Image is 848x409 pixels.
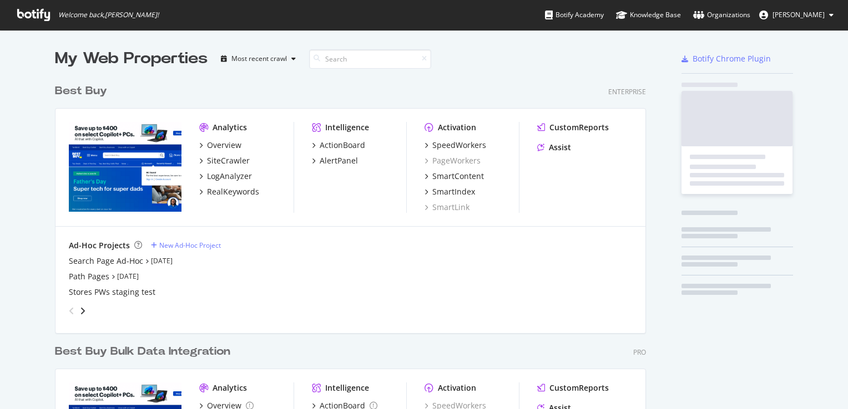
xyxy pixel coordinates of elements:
div: Enterprise [608,87,646,96]
div: Assist [549,142,571,153]
div: Best Buy [55,83,107,99]
div: AlertPanel [320,155,358,166]
a: SmartContent [425,171,484,182]
div: angle-left [64,302,79,320]
a: CustomReports [537,382,609,393]
div: Activation [438,382,476,393]
a: LogAnalyzer [199,171,252,182]
a: SiteCrawler [199,155,250,166]
a: ActionBoard [312,140,365,151]
div: LogAnalyzer [207,171,252,182]
div: Intelligence [325,382,369,393]
a: Path Pages [69,271,109,282]
a: New Ad-Hoc Project [151,241,221,250]
a: Best Buy [55,83,112,99]
div: Most recent crawl [231,55,287,62]
a: [DATE] [117,272,139,281]
div: Analytics [213,382,247,393]
span: Welcome back, [PERSON_NAME] ! [58,11,159,19]
a: SpeedWorkers [425,140,486,151]
a: PageWorkers [425,155,481,166]
a: Overview [199,140,241,151]
a: Assist [537,142,571,153]
div: SiteCrawler [207,155,250,166]
div: angle-right [79,305,87,316]
div: SpeedWorkers [432,140,486,151]
div: Ad-Hoc Projects [69,240,130,251]
div: Botify Academy [545,9,604,21]
div: ActionBoard [320,140,365,151]
a: [DATE] [151,256,173,265]
a: Best Buy Bulk Data Integration [55,344,235,360]
span: Courtney Beyer [773,10,825,19]
div: Best Buy Bulk Data Integration [55,344,230,360]
img: bestbuy.com [69,122,181,212]
div: Analytics [213,122,247,133]
div: Overview [207,140,241,151]
div: Intelligence [325,122,369,133]
div: Activation [438,122,476,133]
a: SmartIndex [425,186,475,197]
button: [PERSON_NAME] [750,6,842,24]
a: AlertPanel [312,155,358,166]
div: My Web Properties [55,48,208,70]
a: Stores PWs staging test [69,287,155,298]
div: CustomReports [549,122,609,133]
a: RealKeywords [199,186,259,197]
div: RealKeywords [207,186,259,197]
div: SmartContent [432,171,484,182]
input: Search [309,49,431,69]
button: Most recent crawl [216,50,300,68]
div: CustomReports [549,382,609,393]
a: SmartLink [425,202,470,213]
div: Pro [633,347,646,357]
div: SmartIndex [432,186,475,197]
div: New Ad-Hoc Project [159,241,221,250]
a: CustomReports [537,122,609,133]
a: Botify Chrome Plugin [682,53,771,64]
div: Knowledge Base [616,9,681,21]
a: Search Page Ad-Hoc [69,255,143,267]
div: Organizations [693,9,750,21]
div: Botify Chrome Plugin [693,53,771,64]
